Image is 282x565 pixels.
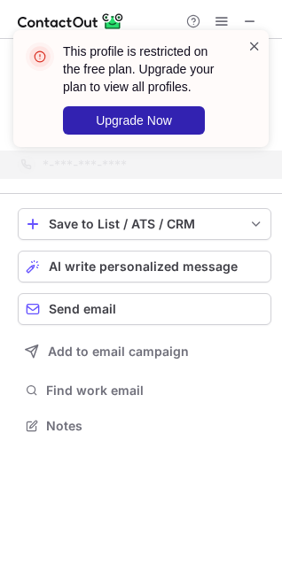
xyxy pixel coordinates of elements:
button: AI write personalized message [18,251,271,282]
span: Upgrade Now [96,113,172,128]
button: Find work email [18,378,271,403]
button: Notes [18,414,271,438]
img: error [26,43,54,71]
img: ContactOut v5.3.10 [18,11,124,32]
button: save-profile-one-click [18,208,271,240]
button: Send email [18,293,271,325]
header: This profile is restricted on the free plan. Upgrade your plan to view all profiles. [63,43,226,96]
span: Add to email campaign [48,344,189,359]
span: Find work email [46,383,264,399]
span: AI write personalized message [49,259,238,274]
span: Send email [49,302,116,316]
div: Save to List / ATS / CRM [49,217,240,231]
span: Notes [46,418,264,434]
button: Upgrade Now [63,106,205,135]
button: Add to email campaign [18,336,271,368]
